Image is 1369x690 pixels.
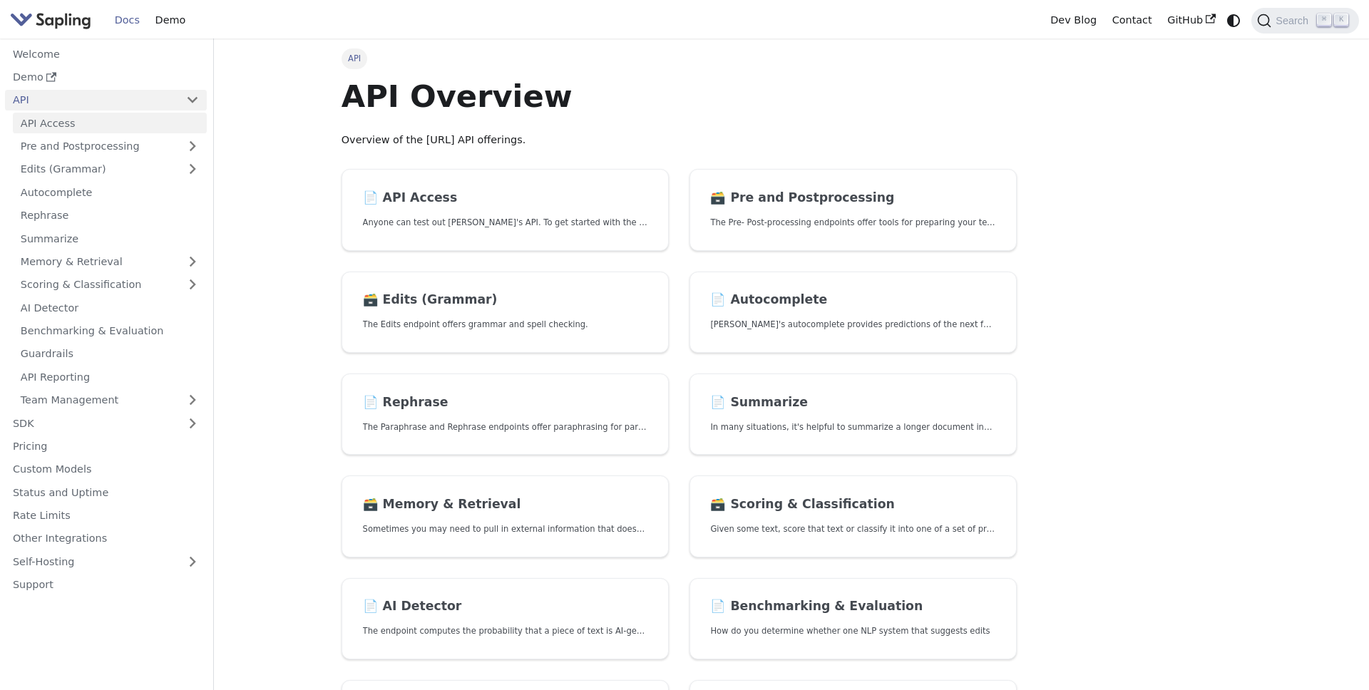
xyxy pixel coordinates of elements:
a: AI Detector [13,297,207,318]
h2: Memory & Retrieval [363,497,647,513]
a: 🗃️ Edits (Grammar)The Edits endpoint offers grammar and spell checking. [342,272,669,354]
a: 📄️ RephraseThe Paraphrase and Rephrase endpoints offer paraphrasing for particular styles. [342,374,669,455]
p: In many situations, it's helpful to summarize a longer document into a shorter, more easily diges... [710,421,995,434]
span: API [342,48,368,68]
a: Demo [148,9,193,31]
a: Summarize [13,228,207,249]
h1: API Overview [342,77,1017,115]
h2: Edits (Grammar) [363,292,647,308]
a: 📄️ API AccessAnyone can test out [PERSON_NAME]'s API. To get started with the API, simply: [342,169,669,251]
a: Team Management [13,390,207,411]
a: Demo [5,67,207,88]
a: Support [5,575,207,595]
h2: Scoring & Classification [710,497,995,513]
button: Expand sidebar category 'SDK' [178,413,207,433]
p: How do you determine whether one NLP system that suggests edits [710,624,995,638]
a: 🗃️ Scoring & ClassificationGiven some text, score that text or classify it into one of a set of p... [689,475,1017,557]
button: Switch between dark and light mode (currently system mode) [1224,10,1244,31]
a: Other Integrations [5,528,207,549]
h2: API Access [363,190,647,206]
a: SDK [5,413,178,433]
kbd: ⌘ [1317,14,1331,26]
p: The Pre- Post-processing endpoints offer tools for preparing your text data for ingestation as we... [710,216,995,230]
p: The Paraphrase and Rephrase endpoints offer paraphrasing for particular styles. [363,421,647,434]
a: Welcome [5,43,207,64]
a: API Reporting [13,366,207,387]
nav: Breadcrumbs [342,48,1017,68]
img: Sapling.ai [10,10,91,31]
a: Status and Uptime [5,482,207,503]
a: Memory & Retrieval [13,252,207,272]
a: Sapling.ai [10,10,96,31]
button: Collapse sidebar category 'API' [178,90,207,110]
p: The Edits endpoint offers grammar and spell checking. [363,318,647,331]
a: Custom Models [5,459,207,480]
a: 📄️ Autocomplete[PERSON_NAME]'s autocomplete provides predictions of the next few characters or words [689,272,1017,354]
a: 🗃️ Memory & RetrievalSometimes you may need to pull in external information that doesn't fit in t... [342,475,669,557]
a: API [5,90,178,110]
h2: Benchmarking & Evaluation [710,599,995,614]
p: Anyone can test out Sapling's API. To get started with the API, simply: [363,216,647,230]
h2: Rephrase [363,395,647,411]
a: Edits (Grammar) [13,159,207,180]
a: API Access [13,113,207,133]
a: GitHub [1159,9,1223,31]
a: 📄️ AI DetectorThe endpoint computes the probability that a piece of text is AI-generated, [342,578,669,660]
kbd: K [1334,14,1348,26]
a: Guardrails [13,344,207,364]
a: Pre and Postprocessing [13,136,207,157]
a: Docs [107,9,148,31]
a: Dev Blog [1042,9,1104,31]
a: Rate Limits [5,505,207,526]
a: Autocomplete [13,182,207,202]
p: The endpoint computes the probability that a piece of text is AI-generated, [363,624,647,638]
button: Search (Command+K) [1251,8,1358,34]
a: 🗃️ Pre and PostprocessingThe Pre- Post-processing endpoints offer tools for preparing your text d... [689,169,1017,251]
p: Overview of the [URL] API offerings. [342,132,1017,149]
a: 📄️ Benchmarking & EvaluationHow do you determine whether one NLP system that suggests edits [689,578,1017,660]
a: Scoring & Classification [13,274,207,295]
p: Sometimes you may need to pull in external information that doesn't fit in the context size of an... [363,522,647,536]
h2: Autocomplete [710,292,995,308]
h2: Summarize [710,395,995,411]
span: Search [1271,15,1317,26]
p: Given some text, score that text or classify it into one of a set of pre-specified categories. [710,522,995,536]
h2: AI Detector [363,599,647,614]
a: Self-Hosting [5,551,207,572]
a: Contact [1104,9,1160,31]
a: Benchmarking & Evaluation [13,321,207,341]
a: Pricing [5,436,207,457]
a: Rephrase [13,205,207,226]
h2: Pre and Postprocessing [710,190,995,206]
a: 📄️ SummarizeIn many situations, it's helpful to summarize a longer document into a shorter, more ... [689,374,1017,455]
p: Sapling's autocomplete provides predictions of the next few characters or words [710,318,995,331]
